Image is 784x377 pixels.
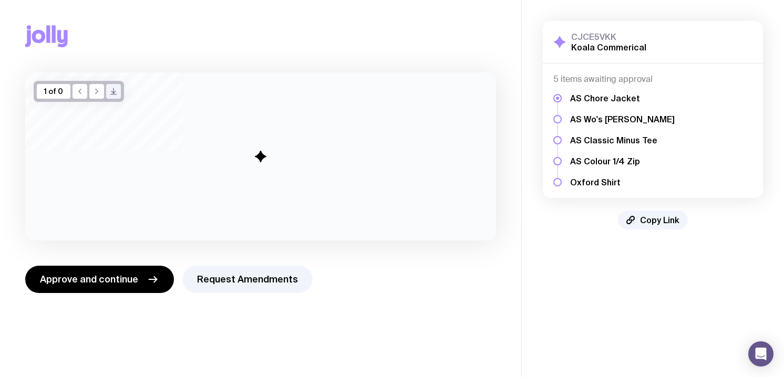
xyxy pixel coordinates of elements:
h4: 5 items awaiting approval [553,74,752,85]
button: />/> [106,84,121,99]
span: Approve and continue [40,273,138,286]
h5: AS Wo's [PERSON_NAME] [570,114,675,124]
div: Open Intercom Messenger [748,341,773,366]
h2: Koala Commerical [571,42,646,53]
h5: Oxford Shirt [570,177,675,187]
button: Request Amendments [182,266,313,293]
div: 1 of 0 [37,84,70,99]
h5: AS Classic Minus Tee [570,135,675,145]
g: /> /> [111,89,117,95]
h5: AS Chore Jacket [570,93,675,103]
button: Copy Link [618,211,688,229]
h5: AS Colour 1/4 Zip [570,156,675,166]
button: Approve and continue [25,266,174,293]
span: Copy Link [640,215,679,225]
h3: CJCE5VKK [571,32,646,42]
